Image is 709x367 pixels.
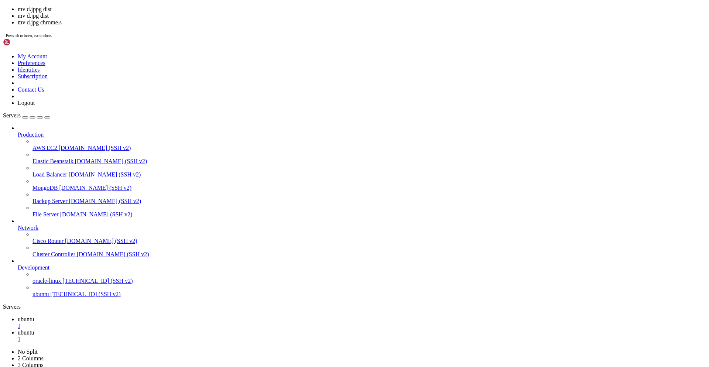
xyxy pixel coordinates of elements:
x-row: 16 updates can be applied immediately. [3,128,612,135]
x-row: : $ [3,172,612,179]
x-row: 5d [3,279,612,285]
span: ubuntu@instance-20250825-0745 [3,179,89,185]
li: mv d.jpg dist [18,13,706,19]
span: Press tab to insert, esc to close. [6,34,52,38]
x-row: just raised the bar for easy, resilient and secure K8s cluster deployment. [3,22,612,28]
div:  [18,323,706,329]
span: ~ [92,160,95,166]
a: Production [18,131,706,138]
span: ~ [92,229,95,235]
x-row: Untagged: mysite:latest [3,298,612,304]
span: ~ [92,173,95,178]
x-row: [URL][DOMAIN_NAME] [3,34,612,41]
li: Load Balancer [DOMAIN_NAME] (SSH v2) [32,165,706,178]
x-row: : $ [3,241,612,248]
x-row: 16 updates can be applied immediately. [3,59,612,66]
span: ~ [92,217,95,222]
x-row: : $ [3,323,612,329]
a: Load Balancer [DOMAIN_NAME] (SSH v2) [32,171,706,178]
span: MongoDB [32,185,58,191]
x-row: Last login: [DATE] from [TECHNICAL_ID] [3,198,612,204]
span: Load Balancer [32,171,67,178]
a: AWS EC2 [DOMAIN_NAME] (SSH v2) [32,145,706,151]
li: ubuntu [TECHNICAL_ID] (SSH v2) [32,284,706,298]
x-row: : $ ls [3,135,612,141]
x-row: To see these additional updates run: apt list --upgradable [3,66,612,72]
span: [TECHNICAL_ID] (SSH v2) [62,278,133,284]
span: Elastic Beanstalk [32,158,73,164]
x-row: * Strictly confined Kubernetes makes edge and IoT secure. Learn how MicroK8s [3,85,612,91]
span: dist.zip [80,141,103,147]
span: ~ [92,204,95,210]
span: dist [118,210,130,216]
li: mv d.jpg chrome.s [18,19,706,26]
x-row: Dload Upload Total Spent Left Speed [3,191,612,198]
x-row: Swap usage: 0% [3,3,612,9]
li: oracle-linux [TECHNICAL_ID] (SSH v2) [32,271,706,284]
span: ~ [92,242,95,247]
x-row: 800f5b772b64154e87ee4f095d3088699ed86b730c1a5551ce975893ba5e243d [3,235,612,241]
span: ~ [92,179,95,185]
x-row: : $ sudo docker rmi -f mysite [3,285,612,292]
li: Production [18,125,706,218]
x-row: : $ sudo docker stop 5d [3,260,612,267]
x-row: Welcome to Ubuntu 22.04.5 LTS (GNU/Linux 6.8.0-1029-oracle x86_64) [3,3,612,9]
a: Development [18,264,706,271]
li: MongoDB [DOMAIN_NAME] (SSH v2) [32,178,706,191]
x-row: : $ [3,160,612,166]
a: MongoDB [DOMAIN_NAME] (SSH v2) [32,185,706,191]
span: [DOMAIN_NAME] (SSH v2) [59,145,131,151]
span: ubuntu@instance-20250825-0745 [3,154,89,160]
span: Network [18,224,38,231]
x-row: : $ [3,166,612,172]
span: ~ [92,311,95,316]
span: ubuntu@instance-20250825-0745 [3,223,89,229]
div: Servers [3,303,706,310]
x-row: System information as of [DATE] [3,41,612,47]
x-row: : $ nano [DOMAIN_NAME] [3,223,612,229]
span: ubuntu@instance-20250825-0745 [3,261,89,266]
div: (33, 38) [99,241,102,248]
span: [DOMAIN_NAME] (SSH v2) [60,211,133,217]
a: Subscription [18,73,48,79]
x-row: [URL][DOMAIN_NAME] [3,103,612,110]
a: Logout [18,100,35,106]
a: Servers [3,112,50,119]
x-row: : $ nano rider.s [3,216,612,223]
span: dist [32,147,44,154]
span: ubuntu [32,291,49,297]
x-row: *** System restart required *** [3,122,612,128]
span: Cisco Router [32,238,64,244]
a: ubuntu [18,329,706,343]
x-row: Dockerfile [DOMAIN_NAME] '''[DOMAIN_NAME]'$'\n\n\n'\'''\'''$'\n\n\n' fire.sh.save.1 fire.sh.save.... [3,141,612,147]
span: [DOMAIN_NAME] (SSH v2) [69,171,141,178]
x-row: *** System restart required *** [3,191,612,198]
x-row: Expanded Security Maintenance for Applications is not enabled. [3,116,612,122]
x-row: : $ mv d.jppg dist [3,311,612,317]
span: Servers [3,112,21,119]
span: ubuntu@instance-20250825-0745 [3,173,89,178]
x-row: 800f5b772b64 jlesage/firefox "/init" 12 hours ago Up 12 hours 5900/tcp, [TECHNICAL_ID]->5800/tcp,... [3,241,612,248]
li: Development [18,258,706,298]
span: oracle-linux [32,278,61,284]
x-row: e5b085dca248 jlesage/firefox "/init" 44 hours ago Up 44 hours 5900/tcp, [TECHNICAL_ID]->5800/tcp,... [3,254,612,260]
li: mv d.jppg dist [18,6,706,13]
a: Network [18,224,706,231]
span: dist.zip [139,210,162,216]
span: second [425,141,443,147]
a: ubuntu [TECHNICAL_ID] (SSH v2) [32,291,706,298]
x-row: Expanded Security Maintenance for Applications is not enabled. [3,47,612,53]
x-row: : $ sudo bash [DOMAIN_NAME] [3,229,612,235]
a: Cisco Router [DOMAIN_NAME] (SSH v2) [32,238,706,244]
span: ubuntu@instance-20250825-0745 [3,135,89,141]
a: Identities [18,66,40,73]
span: 5d42a20b0eaa mysite "/docker-entrypoint.…" 14 hours ago Up 14 hours [TECHNICAL_ID]->80/tcp, [::]:... [3,248,487,254]
li: AWS EC2 [DOMAIN_NAME] (SSH v2) [32,138,706,151]
span: ubuntu@instance-20250825-0745 [3,160,89,166]
a: No Split [18,349,38,355]
span: ubuntu@instance-20250825-0745 [3,242,89,247]
x-row: Swap usage: 0% [3,72,612,78]
a: 2 Columns [18,355,44,361]
x-row: System load: 0.13 Processes: 174 [3,53,612,59]
x-row: Memory usage: 19% IPv4 address for ens3: [TECHNICAL_ID] [3,66,612,72]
